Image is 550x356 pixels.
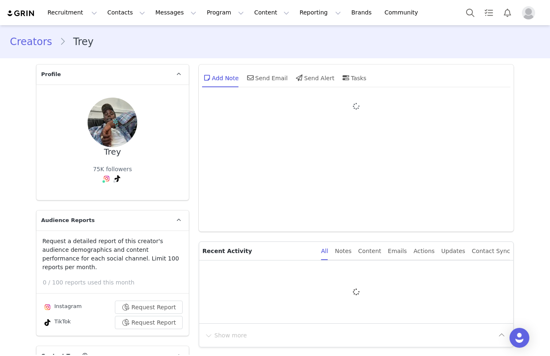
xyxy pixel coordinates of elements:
div: Emails [388,242,407,260]
span: Audience Reports [41,216,95,225]
button: Request Report [115,316,183,329]
div: Content [358,242,381,260]
a: Brands [346,3,379,22]
p: 0 / 100 reports used this month [43,278,189,287]
div: Send Alert [294,68,334,88]
a: Creators [10,34,60,49]
button: Reporting [295,3,346,22]
div: 75K followers [93,165,132,174]
img: 2fb8a8ef-0c80-4602-91a9-46d77d63a0ed.jpg [88,98,137,147]
button: Recruitment [43,3,102,22]
div: Contact Sync [472,242,510,260]
p: Recent Activity [202,242,314,260]
button: Profile [517,6,543,19]
button: Show more [204,329,248,342]
img: grin logo [7,10,36,17]
div: Updates [441,242,465,260]
button: Content [249,3,294,22]
div: Notes [335,242,351,260]
div: Send Email [245,68,288,88]
button: Request Report [115,301,183,314]
a: Tasks [480,3,498,22]
button: Program [202,3,249,22]
a: Community [380,3,427,22]
p: Request a detailed report of this creator's audience demographics and content performance for eac... [43,237,183,272]
button: Search [461,3,479,22]
button: Notifications [498,3,517,22]
div: Tasks [341,68,367,88]
div: Instagram [43,302,82,312]
img: placeholder-profile.jpg [522,6,535,19]
div: All [321,242,328,260]
span: Profile [41,70,61,79]
div: Trey [104,147,121,157]
div: Open Intercom Messenger [510,328,529,348]
button: Messages [150,3,201,22]
div: Actions [414,242,435,260]
div: Add Note [202,68,239,88]
img: instagram.svg [44,304,51,311]
div: TikTok [43,318,71,327]
img: instagram.svg [103,175,110,182]
button: Contacts [102,3,150,22]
